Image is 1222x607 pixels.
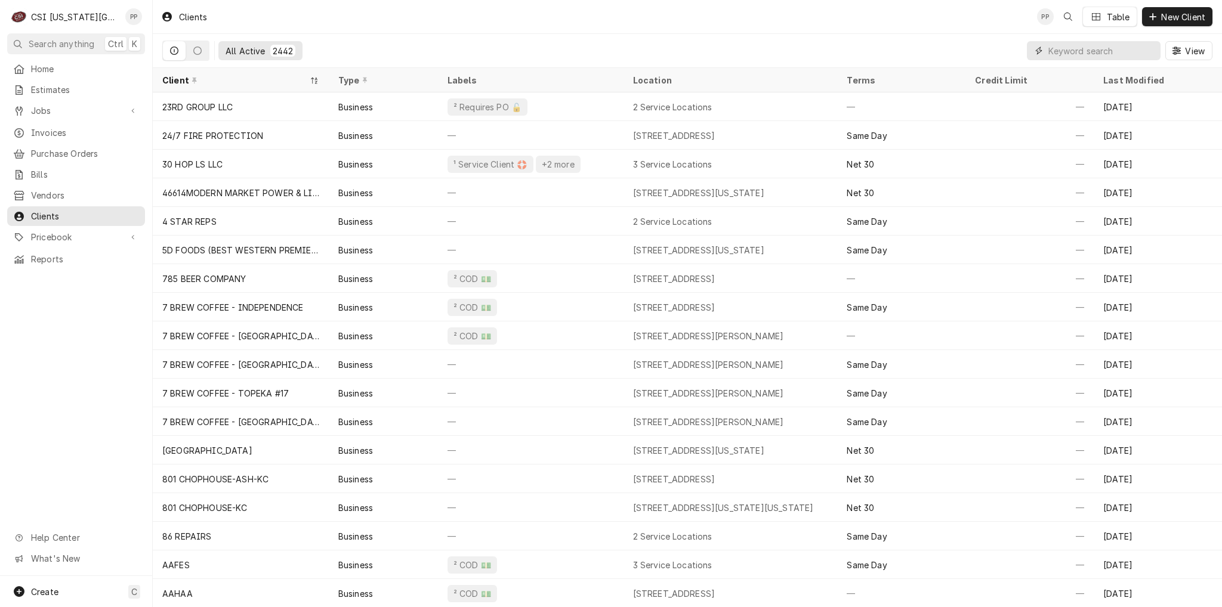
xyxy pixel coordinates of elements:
div: Net 30 [847,187,874,199]
div: [STREET_ADDRESS][US_STATE] [633,187,764,199]
div: — [438,178,624,207]
div: — [965,178,1094,207]
div: PP [1037,8,1054,25]
div: — [965,436,1094,464]
div: Business [338,587,373,600]
div: Business [338,330,373,342]
div: — [965,207,1094,236]
a: Clients [7,206,145,226]
div: [GEOGRAPHIC_DATA] [162,444,252,457]
span: Create [31,587,58,597]
div: [DATE] [1094,379,1222,407]
div: [STREET_ADDRESS][US_STATE][US_STATE] [633,501,814,514]
div: 2 Service Locations [633,215,712,228]
div: Same Day [847,416,887,428]
div: 801 CHOPHOUSE-ASH-KC [162,473,269,485]
div: — [965,493,1094,522]
div: 2 Service Locations [633,101,712,113]
div: [DATE] [1094,436,1222,464]
div: 2 Service Locations [633,530,712,543]
a: Bills [7,165,145,184]
span: View [1183,45,1207,57]
div: Business [338,129,373,142]
button: Open search [1059,7,1078,26]
div: Business [338,473,373,485]
div: [DATE] [1094,293,1222,321]
div: 3 Service Locations [633,158,712,171]
button: Search anythingCtrlK [7,33,145,54]
span: Home [31,63,139,75]
div: ² COD 💵 [452,587,492,600]
div: 4 STAR REPS [162,215,217,228]
button: View [1165,41,1212,60]
div: Business [338,187,373,199]
div: — [965,92,1094,121]
div: — [438,464,624,493]
div: [DATE] [1094,150,1222,178]
div: [STREET_ADDRESS][PERSON_NAME] [633,416,784,428]
div: Same Day [847,530,887,543]
div: [STREET_ADDRESS][US_STATE] [633,444,764,457]
span: Bills [31,168,139,181]
div: 785 BEER COMPANY [162,272,246,285]
div: — [965,293,1094,321]
a: Go to Pricebook [7,227,145,247]
div: Last Modified [1103,74,1210,86]
div: ² COD 💵 [452,272,492,285]
div: 7 BREW COFFEE - INDEPENDENCE [162,301,303,314]
div: Net 30 [847,473,874,485]
div: [STREET_ADDRESS] [633,301,715,314]
a: Go to Help Center [7,528,145,547]
div: — [965,350,1094,379]
div: Business [338,501,373,514]
div: [DATE] [1094,493,1222,522]
span: Pricebook [31,231,121,243]
div: — [965,379,1094,407]
div: — [965,121,1094,150]
div: Same Day [847,215,887,228]
div: Philip Potter's Avatar [125,8,142,25]
div: 5D FOODS (BEST WESTERN PREMIER) [162,244,319,256]
a: Purchase Orders [7,144,145,163]
input: Keyword search [1048,41,1155,60]
div: [DATE] [1094,264,1222,293]
div: CSI [US_STATE][GEOGRAPHIC_DATA]. [31,11,119,23]
div: Business [338,444,373,457]
div: PP [125,8,142,25]
div: +2 more [541,158,576,171]
div: Business [338,101,373,113]
a: Go to What's New [7,549,145,568]
div: Net 30 [847,158,874,171]
div: Same Day [847,559,887,571]
div: — [965,522,1094,550]
div: ² Requires PO 🔓 [452,101,523,113]
div: [DATE] [1094,321,1222,350]
div: Same Day [847,387,887,399]
div: — [438,379,624,407]
div: [DATE] [1094,350,1222,379]
span: Invoices [31,126,139,139]
div: [STREET_ADDRESS] [633,272,715,285]
div: 86 REPAIRS [162,530,212,543]
div: All Active [226,45,266,57]
div: Business [338,559,373,571]
div: — [438,350,624,379]
div: — [965,150,1094,178]
div: AAHAA [162,587,193,600]
span: New Client [1159,11,1208,23]
div: — [965,236,1094,264]
div: Client [162,74,307,86]
div: 7 BREW COFFEE - TOPEKA #17 [162,387,289,399]
div: AAFES [162,559,190,571]
div: — [965,550,1094,579]
div: [STREET_ADDRESS][PERSON_NAME] [633,387,784,399]
div: ¹ Service Client 🛟 [452,158,529,171]
div: Same Day [847,129,887,142]
div: — [965,264,1094,293]
div: [STREET_ADDRESS] [633,129,715,142]
div: — [438,121,624,150]
a: Home [7,59,145,79]
div: 24/7 FIRE PROTECTION [162,129,263,142]
a: Go to Jobs [7,101,145,120]
div: [DATE] [1094,550,1222,579]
